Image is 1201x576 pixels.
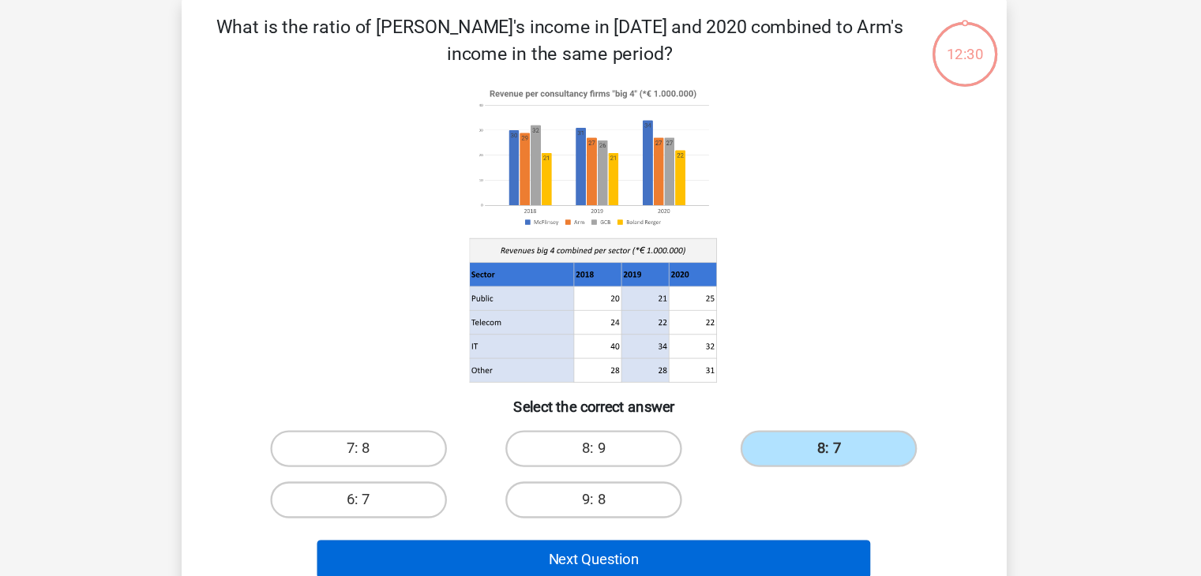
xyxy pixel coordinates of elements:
[270,406,932,433] h6: Select the correct answer
[362,540,839,574] button: Next Question
[321,446,474,477] label: 7: 8
[524,490,677,522] label: 9: 8
[524,446,677,477] label: 8: 9
[891,92,951,131] div: 12:30
[321,490,474,522] label: 6: 7
[794,20,843,35] span: premium
[270,85,873,133] p: What is the ratio of [PERSON_NAME]'s income in [DATE] and 2020 combined to Arm's income in the sa...
[908,19,944,34] span: vinvirv
[778,20,794,35] span: Go
[250,13,362,50] img: Assessly
[768,17,853,38] a: Gopremium
[727,446,880,477] label: 8: 7
[875,17,963,36] a: vinvirv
